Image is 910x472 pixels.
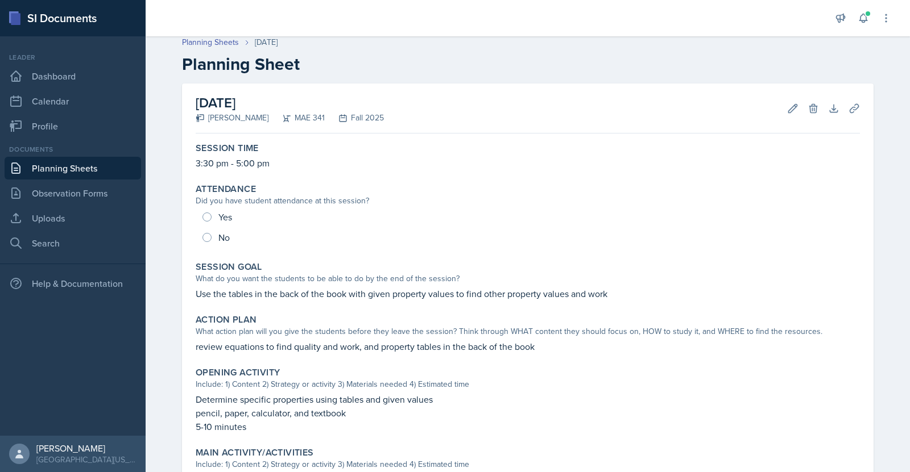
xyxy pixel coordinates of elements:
p: Determine specific properties using tables and given values [196,392,860,406]
div: MAE 341 [268,112,325,124]
div: Include: 1) Content 2) Strategy or activity 3) Materials needed 4) Estimated time [196,458,860,470]
a: Planning Sheets [5,157,141,179]
a: Calendar [5,90,141,112]
div: [DATE] [255,36,278,48]
div: Fall 2025 [325,112,384,124]
div: What action plan will you give the students before they leave the session? Think through WHAT con... [196,325,860,337]
label: Main Activity/Activities [196,447,314,458]
p: Use the tables in the back of the book with given property values to find other property values a... [196,287,860,300]
h2: [DATE] [196,93,384,113]
label: Session Time [196,143,259,154]
a: Observation Forms [5,182,141,204]
div: [PERSON_NAME] [36,442,136,454]
label: Opening Activity [196,367,280,378]
p: pencil, paper, calculator, and textbook [196,406,860,420]
a: Dashboard [5,65,141,87]
a: Search [5,232,141,254]
label: Session Goal [196,261,262,273]
a: Uploads [5,207,141,229]
div: [PERSON_NAME] [196,112,268,124]
label: Attendance [196,183,256,195]
p: 3:30 pm - 5:00 pm [196,156,860,170]
div: Leader [5,52,141,62]
label: Action Plan [196,314,257,325]
div: Did you have student attendance at this session? [196,195,860,207]
a: Planning Sheets [182,36,239,48]
p: review equations to find quality and work, and property tables in the back of the book [196,340,860,353]
a: Profile [5,115,141,137]
p: 5-10 minutes [196,420,860,433]
div: Include: 1) Content 2) Strategy or activity 3) Materials needed 4) Estimated time [196,378,860,390]
div: What do you want the students to be able to do by the end of the session? [196,273,860,285]
h2: Planning Sheet [182,54,874,74]
div: [GEOGRAPHIC_DATA][US_STATE] in [GEOGRAPHIC_DATA] [36,454,136,465]
div: Help & Documentation [5,272,141,295]
div: Documents [5,144,141,154]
